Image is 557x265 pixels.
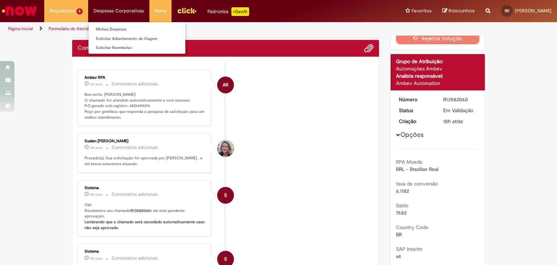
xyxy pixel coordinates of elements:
[396,209,407,216] span: 7682
[88,22,186,54] ul: Despesas Corporativas
[90,82,103,86] time: 30/09/2025 19:34:02
[90,192,103,197] time: 30/09/2025 14:49:37
[396,224,428,231] b: Country Code
[90,192,103,197] span: 18h atrás
[449,7,475,14] span: Rascunhos
[177,5,197,16] img: click_logo_yellow_360x200.png
[8,26,33,32] a: Página inicial
[84,92,205,121] p: Boa noite, [PERSON_NAME]! O chamado foi atendido automaticamente e com sucesso. P.O gerado sob re...
[393,107,438,114] dt: Status
[131,208,150,213] b: R13582060
[396,202,408,209] b: Saldo
[396,79,480,87] div: Ambev Automation
[112,81,158,87] small: Comentários adicionais
[443,118,477,125] div: 30/09/2025 14:49:26
[396,72,480,79] div: Analista responsável:
[396,58,480,65] div: Grupo de Atribuição:
[112,144,158,151] small: Comentários adicionais
[84,202,205,231] p: Olá! Recebemos seu chamado e ele esta pendente aprovação.
[77,8,83,15] span: 5
[505,8,509,13] span: BD
[112,191,158,197] small: Comentários adicionais
[393,118,438,125] dt: Criação
[90,146,103,150] time: 30/09/2025 17:52:23
[1,4,38,18] img: ServiceNow
[217,187,234,204] div: System
[84,76,205,80] div: Ambev RPA
[396,65,480,72] div: Automações Ambev
[5,22,366,36] ul: Trilhas de página
[50,7,75,15] span: Requisições
[217,77,234,93] div: Ambev RPA
[393,96,438,103] dt: Número
[84,139,205,143] div: Suelen [PERSON_NAME]
[443,107,477,114] div: Em Validação
[396,246,422,252] b: SAP Interim
[94,7,144,15] span: Despesas Corporativas
[443,118,463,125] time: 30/09/2025 14:49:26
[396,159,422,165] b: RPA Moeda
[207,7,249,16] div: Padroniza
[49,26,102,32] a: Formulário de Atendimento
[443,96,477,103] div: R13582060
[396,188,409,194] span: 6.1182
[364,44,374,53] button: Adicionar anexos
[443,118,463,125] span: 18h atrás
[90,256,103,261] span: 18h atrás
[442,8,475,15] a: Rascunhos
[224,187,227,204] span: S
[223,76,228,94] span: AR
[78,45,153,52] h2: Compras rápidas (Speed Buy) Histórico de tíquete
[396,180,438,187] b: taxa de conversão
[396,33,480,44] button: Rejeitar Solução
[84,219,206,231] b: Lembrando que o chamado será cancelado automaticamente caso não seja aprovado.
[88,35,185,43] a: Solicitar Adiantamento de Viagem
[396,231,402,238] span: BR
[88,25,185,33] a: Minhas Despesas
[84,186,205,190] div: Sistema
[396,166,438,172] span: BRL - Brazilian Real
[412,7,432,15] span: Favoritos
[84,249,205,254] div: Sistema
[231,7,249,16] p: +GenAi
[90,82,103,86] span: 13h atrás
[112,255,158,261] small: Comentários adicionais
[217,140,234,157] div: Suelen Nicolino Mazza
[90,146,103,150] span: 15h atrás
[90,256,103,261] time: 30/09/2025 14:49:34
[155,7,166,15] span: More
[88,44,185,52] a: Solicitar Reembolso
[515,8,552,14] span: [PERSON_NAME]
[84,155,205,167] p: Prezado(a), Sua solicitação foi aprovada por [PERSON_NAME] , e em breve estaremos atuando.
[396,253,401,260] span: s4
